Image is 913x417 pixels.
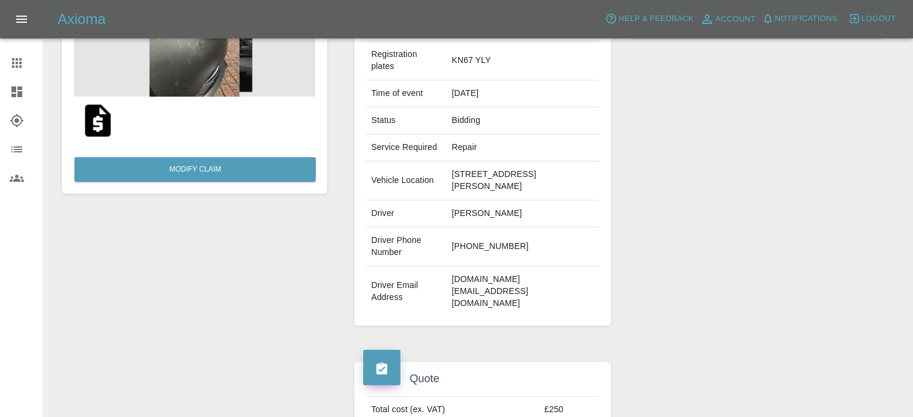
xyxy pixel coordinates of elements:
[759,10,840,28] button: Notifications
[58,10,106,29] h5: Axioma
[697,10,759,29] a: Account
[366,134,447,161] td: Service Required
[366,107,447,134] td: Status
[7,5,36,34] button: Open drawer
[447,200,598,227] td: [PERSON_NAME]
[775,12,837,26] span: Notifications
[74,157,316,182] a: Modify Claim
[447,266,598,317] td: [DOMAIN_NAME][EMAIL_ADDRESS][DOMAIN_NAME]
[447,134,598,161] td: Repair
[602,10,696,28] button: Help & Feedback
[366,266,447,317] td: Driver Email Address
[861,12,896,26] span: Logout
[447,80,598,107] td: [DATE]
[845,10,899,28] button: Logout
[366,227,447,266] td: Driver Phone Number
[447,41,598,80] td: KN67 YLY
[447,227,598,266] td: [PHONE_NUMBER]
[447,161,598,200] td: [STREET_ADDRESS][PERSON_NAME]
[716,13,756,26] span: Account
[366,161,447,200] td: Vehicle Location
[363,371,601,387] h4: Quote
[366,80,447,107] td: Time of event
[79,101,117,140] img: original/5d8ad662-8931-4b50-af13-b54a48db6add
[366,41,447,80] td: Registration plates
[447,107,598,134] td: Bidding
[366,200,447,227] td: Driver
[618,12,693,26] span: Help & Feedback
